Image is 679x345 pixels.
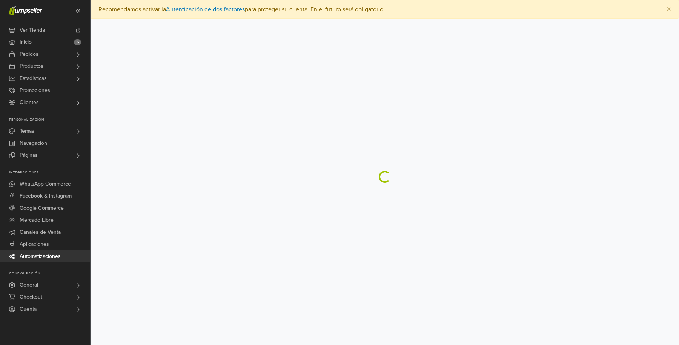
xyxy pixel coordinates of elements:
span: Aplicaciones [20,238,49,250]
span: Automatizaciones [20,250,61,262]
span: Estadísticas [20,72,47,84]
span: Checkout [20,291,42,303]
span: Facebook & Instagram [20,190,72,202]
span: × [667,4,671,15]
span: Navegación [20,137,47,149]
span: Google Commerce [20,202,64,214]
p: Personalización [9,118,90,122]
a: Autenticación de dos factores [166,6,245,13]
span: Inicio [20,36,32,48]
span: General [20,279,38,291]
span: Pedidos [20,48,38,60]
button: Close [659,0,679,18]
span: Mercado Libre [20,214,54,226]
span: Promociones [20,84,50,97]
span: 5 [74,39,81,45]
p: Configuración [9,271,90,276]
span: Canales de Venta [20,226,61,238]
span: WhatsApp Commerce [20,178,71,190]
span: Páginas [20,149,38,161]
span: Temas [20,125,34,137]
span: Ver Tienda [20,24,45,36]
span: Productos [20,60,43,72]
span: Cuenta [20,303,37,315]
p: Integraciones [9,170,90,175]
span: Clientes [20,97,39,109]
